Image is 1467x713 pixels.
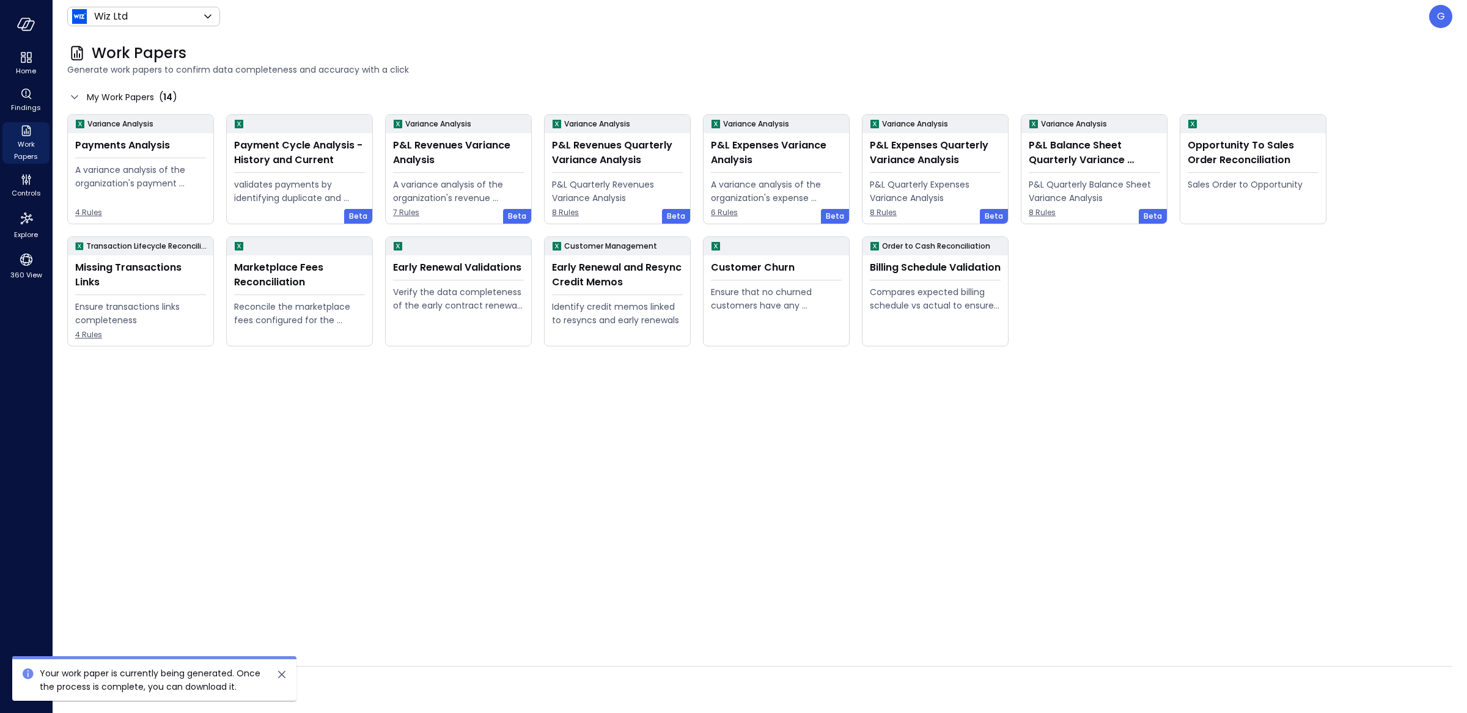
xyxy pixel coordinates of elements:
div: P&L Expenses Quarterly Variance Analysis [870,138,1001,167]
div: Customer Churn [711,260,842,275]
span: 4 Rules [75,329,206,341]
span: Your work paper is currently being generated. Once the process is complete, you can download it. [40,667,260,693]
span: Beta [508,210,526,222]
div: Marketplace Fees Reconciliation [234,260,365,290]
p: Customer Management [564,240,657,252]
p: Transaction Lifecycle Reconciliation [86,240,208,252]
div: Sales Order to Opportunity [1188,178,1318,191]
div: Reconcile the marketplace fees configured for the Opportunity to the actual fees being paid [234,300,365,327]
div: Controls [2,171,50,200]
div: Guy [1429,5,1452,28]
div: A variance analysis of the organization's revenue accounts [393,178,524,205]
span: 14 [163,91,172,103]
div: 360 View [2,249,50,282]
div: P&L Expenses Variance Analysis [711,138,842,167]
span: 360 View [10,269,42,281]
div: Compares expected billing schedule vs actual to ensure timely and compliant invoicing [870,285,1001,312]
div: A variance analysis of the organization's payment transactions [75,163,206,190]
p: Variance Analysis [882,118,948,130]
div: Missing Transactions Links [75,260,206,290]
p: Variance Analysis [405,118,471,130]
div: Payment Cycle Analysis - History and Current [234,138,365,167]
span: Beta [667,210,685,222]
span: Beta [1144,210,1162,222]
div: Explore [2,208,50,242]
span: 7 Rules [393,207,524,219]
div: P&L Quarterly Balance Sheet Variance Analysis [1029,178,1160,205]
button: close [274,667,289,682]
span: Beta [349,210,367,222]
span: 4 Rules [75,207,206,219]
span: My Work Papers [87,90,154,104]
span: Home [16,65,36,77]
span: 8 Rules [870,207,1001,219]
p: Variance Analysis [564,118,630,130]
span: Beta [826,210,844,222]
div: P&L Quarterly Revenues Variance Analysis [552,178,683,205]
span: 8 Rules [1029,207,1160,219]
p: Variance Analysis [87,118,153,130]
span: Generate work papers to confirm data completeness and accuracy with a click [67,63,1452,76]
div: Home [2,49,50,78]
div: Work Papers [2,122,50,164]
div: Payments Analysis [75,138,206,153]
div: P&L Quarterly Expenses Variance Analysis [870,178,1001,205]
div: validates payments by identifying duplicate and erroneous entries. [234,178,365,205]
span: Explore [14,229,38,241]
span: Beta [985,210,1003,222]
span: 8 Rules [552,207,683,219]
div: Early Renewal Validations [393,260,524,275]
div: Ensure transactions links completeness [75,300,206,327]
span: Findings [11,101,41,114]
span: Work Papers [7,138,45,163]
div: P&L Revenues Variance Analysis [393,138,524,167]
p: G [1437,9,1445,24]
p: Wiz Ltd [94,9,128,24]
span: Work Papers [92,43,186,63]
img: Icon [72,9,87,24]
p: Variance Analysis [723,118,789,130]
div: Opportunity To Sales Order Reconciliation [1188,138,1318,167]
div: A variance analysis of the organization's expense accounts [711,178,842,205]
span: 6 Rules [711,207,842,219]
div: ( ) [159,90,177,104]
div: P&L Revenues Quarterly Variance Analysis [552,138,683,167]
span: Controls [12,187,41,199]
p: Order to Cash Reconciliation [882,240,990,252]
p: Variance Analysis [1041,118,1107,130]
div: Billing Schedule Validation [870,260,1001,275]
div: P&L Balance Sheet Quarterly Variance Analysis [1029,138,1160,167]
div: Early Renewal and Resync Credit Memos [552,260,683,290]
div: Verify the data completeness of the early contract renewal process [393,285,524,312]
div: Findings [2,86,50,115]
div: Identify credit memos linked to resyncs and early renewals [552,300,683,327]
div: Ensure that no churned customers have any remaining open invoices [711,285,842,312]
